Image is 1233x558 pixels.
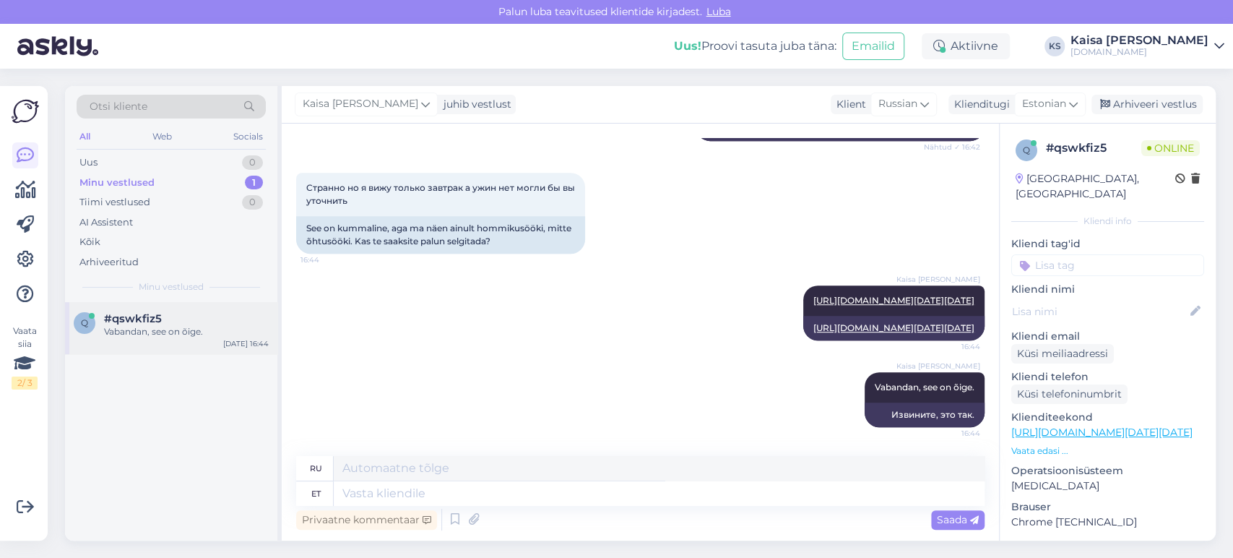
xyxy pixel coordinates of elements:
b: Uus! [674,39,701,53]
div: Privaatne kommentaar [296,510,437,530]
div: 1 [245,176,263,190]
div: juhib vestlust [438,97,511,112]
div: Arhiveeri vestlus [1091,95,1203,114]
a: [URL][DOMAIN_NAME][DATE][DATE] [813,322,974,333]
p: Operatsioonisüsteem [1011,463,1204,478]
span: Russian [878,96,917,112]
a: [URL][DOMAIN_NAME][DATE][DATE] [1011,426,1193,439]
div: All [77,127,93,146]
p: Kliendi nimi [1011,282,1204,297]
span: 16:44 [300,254,355,265]
div: AI Assistent [79,215,133,230]
input: Lisa tag [1011,254,1204,276]
div: Klient [831,97,866,112]
span: q [1023,145,1030,155]
p: Klienditeekond [1011,410,1204,425]
div: Küsi telefoninumbrit [1011,385,1128,404]
span: Luba [702,5,735,18]
span: Nähtud ✓ 16:42 [924,142,980,153]
div: ru [310,456,322,481]
span: 16:44 [926,341,980,352]
div: Arhiveeritud [79,255,139,270]
div: See on kummaline, aga ma näen ainult hommikusööki, mitte õhtusööki. Kas te saaksite palun selgitada? [296,216,585,254]
p: Kliendi telefon [1011,369,1204,385]
p: Vaata edasi ... [1011,445,1204,458]
button: Emailid [842,33,904,60]
div: Kaisa [PERSON_NAME] [1070,35,1208,46]
div: # qswkfiz5 [1046,139,1141,157]
span: Otsi kliente [90,99,147,114]
span: Estonian [1022,96,1066,112]
div: Kõik [79,235,100,249]
span: Saada [937,513,979,526]
div: Tiimi vestlused [79,195,150,210]
div: Minu vestlused [79,176,155,190]
div: 2 / 3 [12,377,38,390]
div: et [311,481,321,506]
div: Vabandan, see on õige. [104,325,269,338]
span: 16:44 [926,428,980,439]
p: Brauser [1011,499,1204,515]
div: Vaata siia [12,325,38,390]
span: Странно но я вижу только завтрак а ужин нет могли бы вы уточнить [306,182,577,206]
input: Lisa nimi [1012,304,1187,319]
span: Kaisa [PERSON_NAME] [896,361,980,372]
span: Minu vestlused [139,280,204,293]
img: Askly Logo [12,98,39,125]
div: Küsi meiliaadressi [1011,344,1114,364]
span: q [81,317,88,328]
div: Извините, это так. [865,403,985,427]
div: [DOMAIN_NAME] [1070,46,1208,58]
div: Web [150,127,175,146]
div: Uus [79,155,98,170]
span: Online [1141,140,1200,156]
span: Kaisa [PERSON_NAME] [896,274,980,285]
div: Socials [230,127,266,146]
div: [DATE] 16:44 [223,338,269,349]
div: KS [1044,36,1065,56]
a: Kaisa [PERSON_NAME][DOMAIN_NAME] [1070,35,1224,58]
div: [GEOGRAPHIC_DATA], [GEOGRAPHIC_DATA] [1016,171,1175,202]
div: Aktiivne [922,33,1010,59]
div: 0 [242,155,263,170]
p: Chrome [TECHNICAL_ID] [1011,515,1204,530]
div: Klienditugi [948,97,1010,112]
span: Vabandan, see on õige. [875,382,974,392]
span: Kaisa [PERSON_NAME] [303,96,418,112]
div: Proovi tasuta juba täna: [674,38,836,55]
div: Kliendi info [1011,215,1204,228]
div: 0 [242,195,263,210]
p: Kliendi email [1011,329,1204,344]
p: Kliendi tag'id [1011,236,1204,252]
a: [URL][DOMAIN_NAME][DATE][DATE] [813,295,974,306]
span: #qswkfiz5 [104,312,162,325]
p: [MEDICAL_DATA] [1011,478,1204,494]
